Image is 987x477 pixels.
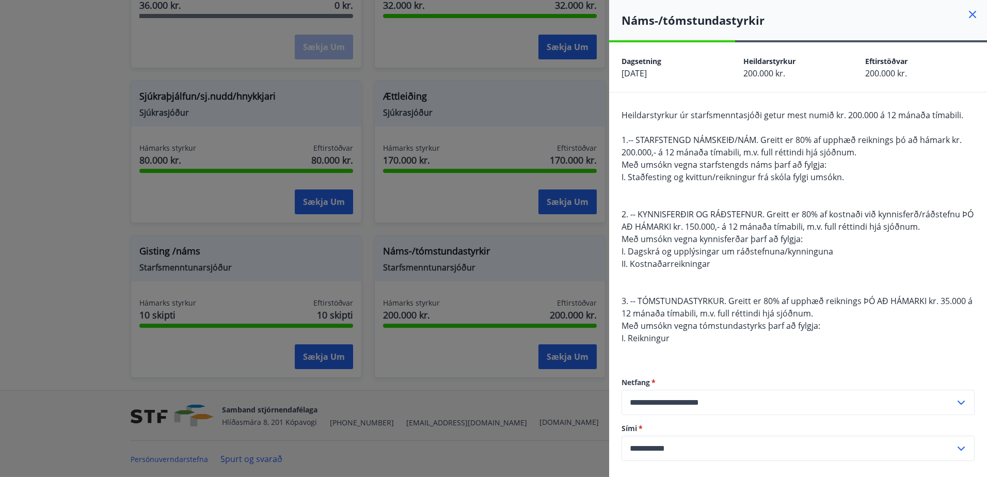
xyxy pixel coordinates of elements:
[622,258,710,269] span: II. Kostnaðarreikningar
[622,246,833,257] span: I. Dagskrá og upplýsingar um ráðstefnuna/kynninguna
[622,68,647,79] span: [DATE]
[622,56,661,66] span: Dagsetning
[865,68,907,79] span: 200.000 kr.
[622,134,962,158] span: 1.-- STARFSTENGD NÁMSKEIÐ/NÁM. Greitt er 80% af upphæð reiknings þó að hámark kr. 200.000,- á 12 ...
[743,56,795,66] span: Heildarstyrkur
[622,233,803,245] span: Með umsókn vegna kynnisferðar þarf að fylgja:
[622,159,826,170] span: Með umsókn vegna starfstengds náms þarf að fylgja:
[622,320,820,331] span: Með umsókn vegna tómstundastyrks þarf að fylgja:
[622,332,670,344] span: I. Reikningur
[622,109,963,121] span: Heildarstyrkur úr starfsmenntasjóði getur mest numið kr. 200.000 á 12 mánaða tímabili.
[622,12,987,28] h4: Náms-/tómstundastyrkir
[865,56,908,66] span: Eftirstöðvar
[622,209,974,232] span: 2. -- KYNNISFERÐIR OG RÁÐSTEFNUR. Greitt er 80% af kostnaði við kynnisferð/ráðstefnu ÞÓ AÐ HÁMARK...
[622,295,973,319] span: 3. -- TÓMSTUNDASTYRKUR. Greitt er 80% af upphæð reiknings ÞÓ AÐ HÁMARKI kr. 35.000 á 12 mánaða tí...
[622,377,975,388] label: Netfang
[622,423,975,434] label: Sími
[622,171,844,183] span: I. Staðfesting og kvittun/reikningur frá skóla fylgi umsókn.
[743,68,785,79] span: 200.000 kr.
